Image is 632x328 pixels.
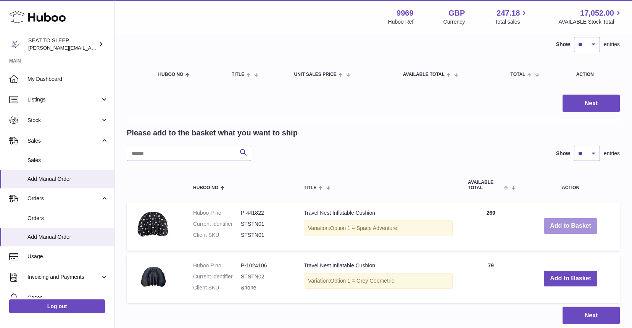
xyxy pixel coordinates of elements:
div: Huboo Ref [388,18,414,26]
span: AVAILABLE Total [403,72,445,77]
div: SEAT TO SLEEP [28,37,97,51]
label: Show [556,150,570,157]
span: AVAILABLE Stock Total [558,18,623,26]
span: Stock [27,117,100,124]
dd: STSTN01 [241,220,289,228]
span: Title [232,72,244,77]
div: Variation: [304,273,453,289]
span: Huboo no [193,185,218,190]
span: Total sales [495,18,529,26]
span: Cases [27,294,108,301]
label: Show [556,41,570,48]
span: Listings [27,96,100,103]
span: 247.18 [497,8,520,18]
dt: Huboo P no [193,209,241,217]
span: Add Manual Order [27,175,108,183]
span: Sales [27,137,100,145]
button: Add to Basket [544,271,597,286]
strong: 9969 [397,8,414,18]
span: AVAILABLE Total [468,180,502,190]
span: Total [511,72,526,77]
span: Invoicing and Payments [27,273,100,281]
dt: Huboo P no [193,262,241,269]
span: Add Manual Order [27,233,108,241]
dd: &none [241,284,289,291]
div: Variation: [304,220,453,236]
button: Next [563,307,620,325]
dt: Current identifier [193,220,241,228]
strong: GBP [448,8,465,18]
span: [PERSON_NAME][EMAIL_ADDRESS][DOMAIN_NAME] [28,45,153,51]
button: Add to Basket [544,218,597,234]
span: Huboo no [158,72,183,77]
a: 247.18 Total sales [495,8,529,26]
td: 79 [460,254,521,303]
span: Option 1 = Space Adventure; [330,225,398,231]
span: entries [604,150,620,157]
span: Usage [27,253,108,260]
td: Travel Nest Inflatable Cushion [296,202,460,251]
span: entries [604,41,620,48]
span: 17,052.00 [580,8,614,18]
span: Orders [27,215,108,222]
button: Next [563,95,620,113]
dd: P-441822 [241,209,289,217]
img: amy@seattosleep.co.uk [9,39,21,50]
a: Log out [9,299,105,313]
img: Travel Nest Inflatable Cushion [134,262,173,292]
h2: Please add to the basket what you want to ship [127,128,298,138]
span: Title [304,185,316,190]
span: Unit Sales Price [294,72,336,77]
td: Travel Nest Inflatable Cushion [296,254,460,303]
span: My Dashboard [27,76,108,83]
th: Action [521,172,620,198]
dd: STSTN02 [241,273,289,280]
dt: Client SKU [193,232,241,239]
span: Sales [27,157,108,164]
img: Travel Nest Inflatable Cushion [134,209,173,241]
a: 17,052.00 AVAILABLE Stock Total [558,8,623,26]
td: 269 [460,202,521,251]
dt: Current identifier [193,273,241,280]
span: Orders [27,195,100,202]
dd: P-1024106 [241,262,289,269]
dd: STSTN01 [241,232,289,239]
div: Action [576,72,612,77]
dt: Client SKU [193,284,241,291]
span: Option 1 = Grey Geometric; [330,278,396,284]
div: Currency [443,18,465,26]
